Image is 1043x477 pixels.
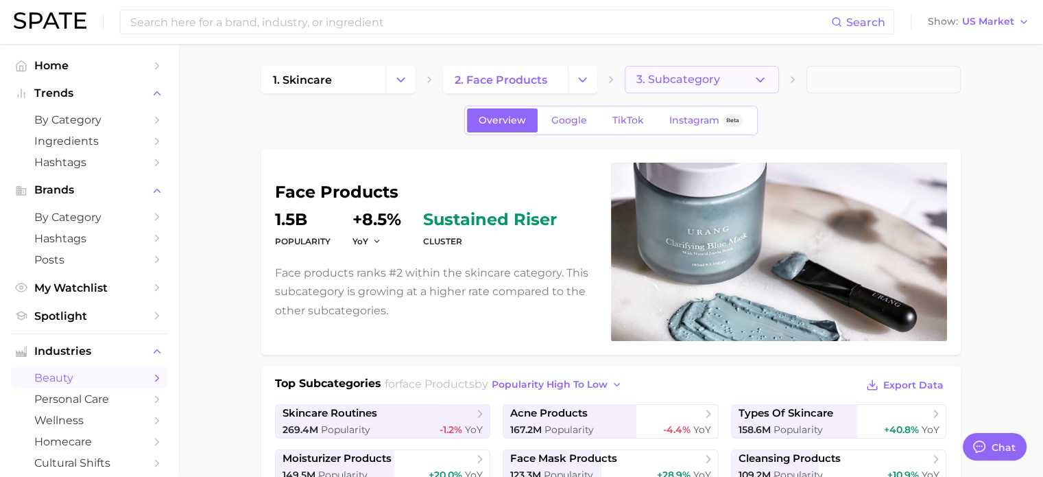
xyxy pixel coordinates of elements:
dd: 1.5b [275,211,331,228]
span: Search [846,16,885,29]
a: beauty [11,367,167,388]
span: Instagram [669,115,719,126]
span: sustained riser [423,211,557,228]
a: 1. skincare [261,66,386,93]
span: Show [928,18,958,25]
a: Ingredients [11,130,167,152]
span: -4.4% [663,423,691,436]
button: YoY [352,235,382,247]
span: Popularity [321,423,370,436]
button: Export Data [863,375,946,395]
span: Hashtags [34,156,144,169]
a: acne products167.2m Popularity-4.4% YoY [503,404,719,439]
span: Export Data [883,380,944,391]
span: +40.8% [883,423,918,436]
span: Trends [34,87,144,100]
span: moisturizer products [283,452,392,465]
span: Popularity [774,423,823,436]
span: 167.2m [510,423,542,436]
span: Overview [479,115,526,126]
span: personal care [34,393,144,406]
span: US Market [962,18,1014,25]
a: InstagramBeta [658,108,755,132]
h1: Top Subcategories [275,375,381,396]
span: YoY [921,423,939,436]
span: cultural shifts [34,456,144,469]
a: Overview [467,108,538,132]
span: for by [385,377,626,391]
button: ShowUS Market [924,13,1033,31]
button: popularity high to low [488,375,626,394]
span: by Category [34,113,144,126]
span: 158.6m [739,423,771,436]
dt: cluster [423,233,557,250]
a: TikTok [601,108,656,132]
a: Hashtags [11,228,167,249]
span: YoY [693,423,711,436]
a: My Watchlist [11,277,167,299]
span: 3. Subcategory [636,73,720,86]
span: 269.4m [283,423,318,436]
button: 3. Subcategory [625,66,779,93]
span: Posts [34,253,144,266]
span: Home [34,59,144,72]
button: Industries [11,341,167,362]
a: cultural shifts [11,452,167,474]
span: popularity high to low [492,379,608,391]
span: 1. skincare [273,73,332,86]
a: Spotlight [11,305,167,327]
a: Hashtags [11,152,167,173]
span: beauty [34,371,144,384]
span: Beta [726,115,739,126]
a: wellness [11,410,167,431]
span: Industries [34,345,144,358]
button: Change Category [568,66,597,93]
span: 2. face products [455,73,547,86]
span: TikTok [612,115,644,126]
a: personal care [11,388,167,410]
a: homecare [11,431,167,452]
span: acne products [510,407,588,420]
a: Posts [11,249,167,270]
p: Face products ranks #2 within the skincare category. This subcategory is growing at a higher rate... [275,264,595,320]
a: skincare routines269.4m Popularity-1.2% YoY [275,404,491,439]
button: Trends [11,83,167,104]
a: 2. face products [443,66,568,93]
a: Google [540,108,599,132]
span: Hashtags [34,232,144,245]
span: skincare routines [283,407,377,420]
button: Change Category [386,66,416,93]
h1: face products [275,184,595,200]
a: by Category [11,207,167,228]
span: YoY [352,235,368,247]
input: Search here for a brand, industry, or ingredient [129,10,831,34]
dt: Popularity [275,233,331,250]
span: Google [551,115,587,126]
span: homecare [34,435,144,448]
img: SPATE [14,12,86,29]
span: face mask products [510,452,617,465]
a: types of skincare158.6m Popularity+40.8% YoY [731,404,947,439]
dd: +8.5% [352,211,401,228]
button: Brands [11,180,167,200]
a: Home [11,55,167,76]
span: by Category [34,211,144,224]
a: by Category [11,109,167,130]
span: cleansing products [739,452,841,465]
span: face products [399,377,475,391]
span: YoY [465,423,483,436]
span: types of skincare [739,407,833,420]
span: Spotlight [34,310,144,323]
span: -1.2% [440,423,462,436]
span: wellness [34,414,144,427]
span: Ingredients [34,135,144,148]
span: Brands [34,184,144,196]
span: My Watchlist [34,281,144,294]
span: Popularity [544,423,594,436]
